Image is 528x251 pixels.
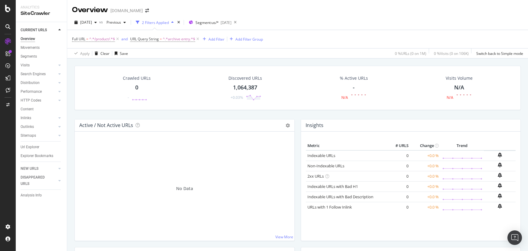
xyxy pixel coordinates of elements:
div: Switch back to Simple mode [476,51,523,56]
a: Indexable URLs [307,153,335,158]
a: Distribution [21,80,57,86]
span: ^.*/product/.*$ [89,35,115,43]
td: +0.0 % [410,161,440,171]
div: bell-plus [498,173,502,178]
div: % Active URLs [340,75,368,81]
div: Add Filter Group [235,37,263,42]
button: Previous [104,18,128,27]
a: Indexable URLs with Bad H1 [307,184,358,189]
div: Analytics [21,5,62,10]
span: No Data [176,186,193,192]
td: 0 [386,202,410,212]
div: bell-plus [498,183,502,188]
td: +0.0 % [410,171,440,181]
button: and [121,36,128,42]
span: Segment: us/* [195,20,219,25]
td: 0 [386,181,410,192]
a: Indexable URLs with Bad Description [307,194,373,199]
div: times [176,19,181,25]
div: Distribution [21,80,40,86]
div: Movements [21,45,40,51]
div: Discovered URLs [228,75,262,81]
span: = [160,36,162,42]
i: Options [286,123,290,128]
h4: Insights [306,121,323,129]
button: Save [112,49,128,58]
th: Change [410,141,440,150]
a: Overview [21,36,63,42]
a: DISAPPEARED URLS [21,174,57,187]
div: Visits [21,62,30,69]
div: Performance [21,89,42,95]
td: 0 [386,161,410,171]
div: 0 % Visits ( 0 on 106K ) [434,51,469,56]
div: Apply [80,51,90,56]
div: Analysis Info [21,192,42,199]
a: URLs with 1 Follow Inlink [307,204,352,210]
span: = [86,36,88,42]
div: Explorer Bookmarks [21,153,53,159]
div: NEW URLS [21,166,38,172]
span: 2025 Oct. 6th [80,20,92,25]
td: +0.0 % [410,181,440,192]
div: DISAPPEARED URLS [21,174,51,187]
button: Switch back to Simple mode [474,49,523,58]
a: CURRENT URLS [21,27,57,33]
a: Sitemaps [21,132,57,139]
span: ^.*archive entry.*$ [163,35,195,43]
div: 0 % URLs ( 0 on 1M ) [395,51,426,56]
div: bell-plus [498,204,502,209]
div: Clear [100,51,110,56]
a: Non-Indexable URLs [307,163,344,169]
div: SiteCrawler [21,10,62,17]
div: HTTP Codes [21,97,41,104]
div: N/A [341,95,348,100]
th: Metric [306,141,386,150]
h4: Active / Not Active URLs [79,121,133,129]
td: 0 [386,192,410,202]
a: Content [21,106,63,112]
div: [DOMAIN_NAME] [110,8,143,14]
button: Clear [92,49,110,58]
a: NEW URLS [21,166,57,172]
div: Overview [72,5,108,15]
td: +0.0 % [410,192,440,202]
div: Open Intercom Messenger [507,230,522,245]
th: # URLS [386,141,410,150]
span: URL Query String [130,36,159,42]
td: +0.0 % [410,202,440,212]
div: bell-plus [498,193,502,198]
a: View More [275,234,293,239]
a: Movements [21,45,63,51]
button: Apply [72,49,90,58]
button: Segment:us/*[DATE] [186,18,231,27]
div: 1,064,387 [233,84,257,92]
a: Inlinks [21,115,57,121]
div: +0.03% [231,95,243,100]
td: 0 [386,171,410,181]
a: Segments [21,53,63,60]
a: Url Explorer [21,144,63,150]
div: CURRENT URLS [21,27,47,33]
div: Save [120,51,128,56]
div: - [353,84,355,92]
a: Performance [21,89,57,95]
span: Full URL [72,36,85,42]
a: 2xx URLs [307,173,324,179]
div: and [121,36,128,42]
div: 2 Filters Applied [142,20,169,25]
div: arrow-right-arrow-left [145,8,149,13]
div: [DATE] [221,20,231,25]
a: Outlinks [21,124,57,130]
button: 2 Filters Applied [133,18,176,27]
div: Content [21,106,34,112]
td: 0 [386,150,410,161]
div: bell-plus [498,162,502,167]
a: HTTP Codes [21,97,57,104]
span: Previous [104,20,121,25]
div: - [128,95,129,100]
div: Outlinks [21,124,34,130]
span: vs [99,19,104,25]
th: Trend [440,141,484,150]
td: +0.0 % [410,150,440,161]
